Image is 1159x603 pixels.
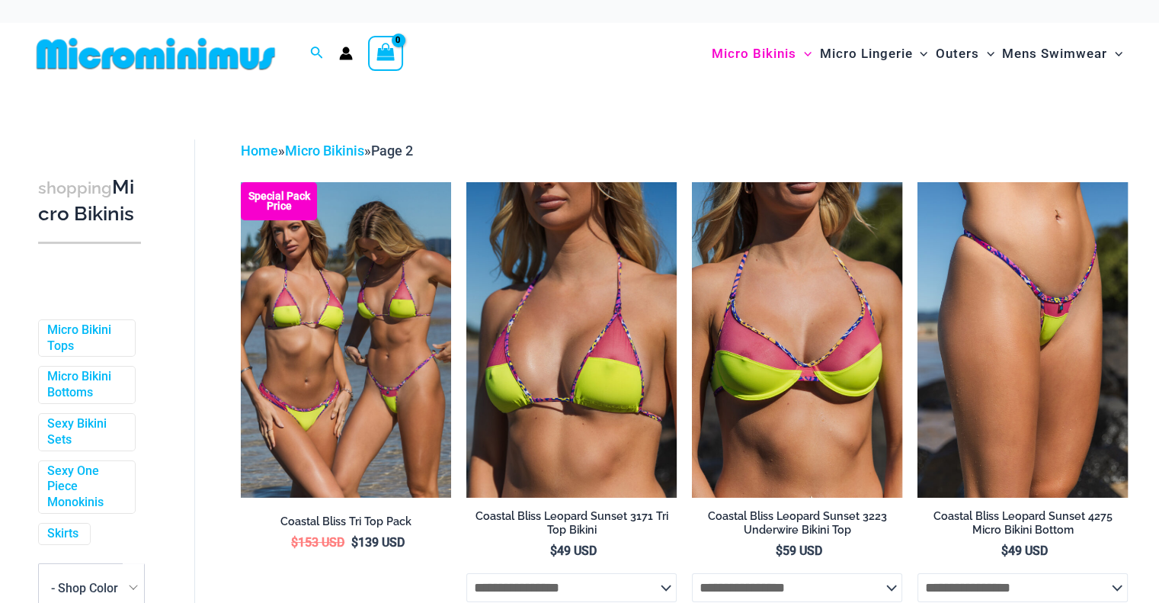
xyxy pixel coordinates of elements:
[241,182,451,498] img: Coastal Bliss Leopard Sunset Tri Top Pack
[339,47,353,60] a: Account icon link
[351,535,358,550] span: $
[466,182,677,498] img: Coastal Bliss Leopard Sunset 3171 Tri Top 01
[1001,544,1008,558] span: $
[692,182,902,498] img: Coastal Bliss Leopard Sunset 3223 Underwire Top 01
[1107,34,1122,73] span: Menu Toggle
[241,182,451,498] a: Coastal Bliss Leopard Sunset Tri Top Pack Coastal Bliss Leopard Sunset Tri Top Pack BCoastal Blis...
[51,581,118,595] span: - Shop Color
[466,182,677,498] a: Coastal Bliss Leopard Sunset 3171 Tri Top 01Coastal Bliss Leopard Sunset 3171 Tri Top 4371 Thong ...
[692,509,902,537] h2: Coastal Bliss Leopard Sunset 3223 Underwire Bikini Top
[998,30,1126,77] a: Mens SwimwearMenu ToggleMenu Toggle
[241,143,278,159] a: Home
[466,509,677,544] a: Coastal Bliss Leopard Sunset 3171 Tri Top Bikini
[815,30,931,77] a: Micro LingerieMenu ToggleMenu Toggle
[38,178,112,197] span: shopping
[371,143,413,159] span: Page 2
[291,535,298,550] span: $
[47,463,123,511] a: Sexy One Piece Monokinis
[285,143,364,159] a: Micro Bikinis
[912,34,927,73] span: Menu Toggle
[917,182,1128,498] a: Coastal Bliss Leopard Sunset 4275 Micro Bikini 01Coastal Bliss Leopard Sunset 4275 Micro Bikini 0...
[310,44,324,63] a: Search icon link
[712,34,796,73] span: Micro Bikinis
[550,544,557,558] span: $
[776,544,822,558] bdi: 59 USD
[708,30,815,77] a: Micro BikinisMenu ToggleMenu Toggle
[47,526,78,542] a: Skirts
[241,191,317,211] b: Special Pack Price
[466,509,677,537] h2: Coastal Bliss Leopard Sunset 3171 Tri Top Bikini
[936,34,979,73] span: Outers
[30,37,281,71] img: MM SHOP LOGO FLAT
[917,509,1128,537] h2: Coastal Bliss Leopard Sunset 4275 Micro Bikini Bottom
[776,544,783,558] span: $
[47,322,123,354] a: Micro Bikini Tops
[38,175,141,227] h3: Micro Bikinis
[932,30,998,77] a: OutersMenu ToggleMenu Toggle
[917,182,1128,498] img: Coastal Bliss Leopard Sunset 4275 Micro Bikini 01
[979,34,994,73] span: Menu Toggle
[47,369,123,401] a: Micro Bikini Bottoms
[819,34,912,73] span: Micro Lingerie
[1002,34,1107,73] span: Mens Swimwear
[917,509,1128,544] a: Coastal Bliss Leopard Sunset 4275 Micro Bikini Bottom
[291,535,344,550] bdi: 153 USD
[692,509,902,544] a: Coastal Bliss Leopard Sunset 3223 Underwire Bikini Top
[241,143,413,159] span: » »
[351,535,405,550] bdi: 139 USD
[241,515,451,529] h2: Coastal Bliss Tri Top Pack
[706,28,1129,79] nav: Site Navigation
[550,544,597,558] bdi: 49 USD
[47,416,123,448] a: Sexy Bikini Sets
[692,182,902,498] a: Coastal Bliss Leopard Sunset 3223 Underwire Top 01Coastal Bliss Leopard Sunset 3223 Underwire Top...
[241,515,451,534] a: Coastal Bliss Tri Top Pack
[796,34,812,73] span: Menu Toggle
[1001,544,1048,558] bdi: 49 USD
[368,36,403,71] a: View Shopping Cart, empty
